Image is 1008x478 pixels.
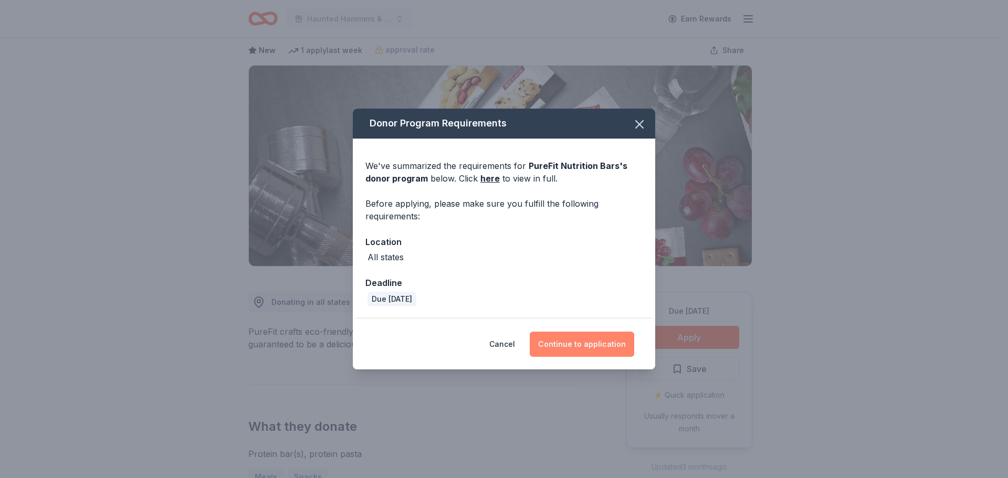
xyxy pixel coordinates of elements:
[530,332,634,357] button: Continue to application
[367,251,404,263] div: All states
[365,235,643,249] div: Location
[365,276,643,290] div: Deadline
[367,292,416,306] div: Due [DATE]
[365,160,643,185] div: We've summarized the requirements for below. Click to view in full.
[353,109,655,139] div: Donor Program Requirements
[489,332,515,357] button: Cancel
[365,197,643,222] div: Before applying, please make sure you fulfill the following requirements:
[480,172,500,185] a: here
